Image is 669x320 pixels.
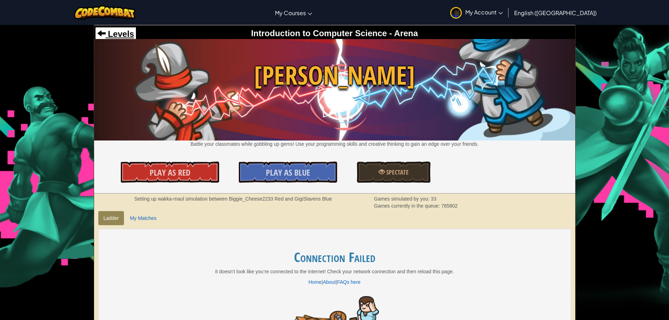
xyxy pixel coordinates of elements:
[357,162,431,183] a: Spectate
[275,9,306,17] span: My Courses
[106,29,134,39] span: Levels
[374,203,441,209] span: Games currently in the queue:
[97,29,134,39] a: Levels
[447,1,506,24] a: My Account
[150,167,190,178] span: Play As Red
[323,279,336,285] a: About
[271,3,316,22] a: My Courses
[385,168,409,177] span: Spectate
[94,141,575,148] p: Battle your classmates while gobbling up gems! Use your programming skills and creative thinking ...
[125,211,162,225] a: My Matches
[308,279,321,285] a: Home
[112,268,557,275] p: It doesn’t look like you’re connected to the internet! Check your network connection and then rel...
[112,250,557,265] h1: Connection Failed
[322,279,323,285] span: |
[387,28,418,38] span: - Arena
[465,8,503,16] span: My Account
[266,167,310,178] span: Play As Blue
[336,279,337,285] span: |
[251,28,387,38] span: Introduction to Computer Science
[374,196,431,202] span: Games simulated by you:
[511,3,600,22] a: English ([GEOGRAPHIC_DATA])
[98,211,124,225] a: Ladder
[337,279,361,285] a: FAQs here
[94,39,575,140] img: Wakka Maul
[74,5,136,20] img: CodeCombat logo
[514,9,597,17] span: English ([GEOGRAPHIC_DATA])
[94,57,575,93] span: [PERSON_NAME]
[431,196,437,202] span: 33
[450,7,462,19] img: avatar
[135,196,332,202] strong: Setting up wakka-maul simulation between Biggie_Cheese2233 Red and GigiSlavens Blue
[441,203,458,209] span: 785802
